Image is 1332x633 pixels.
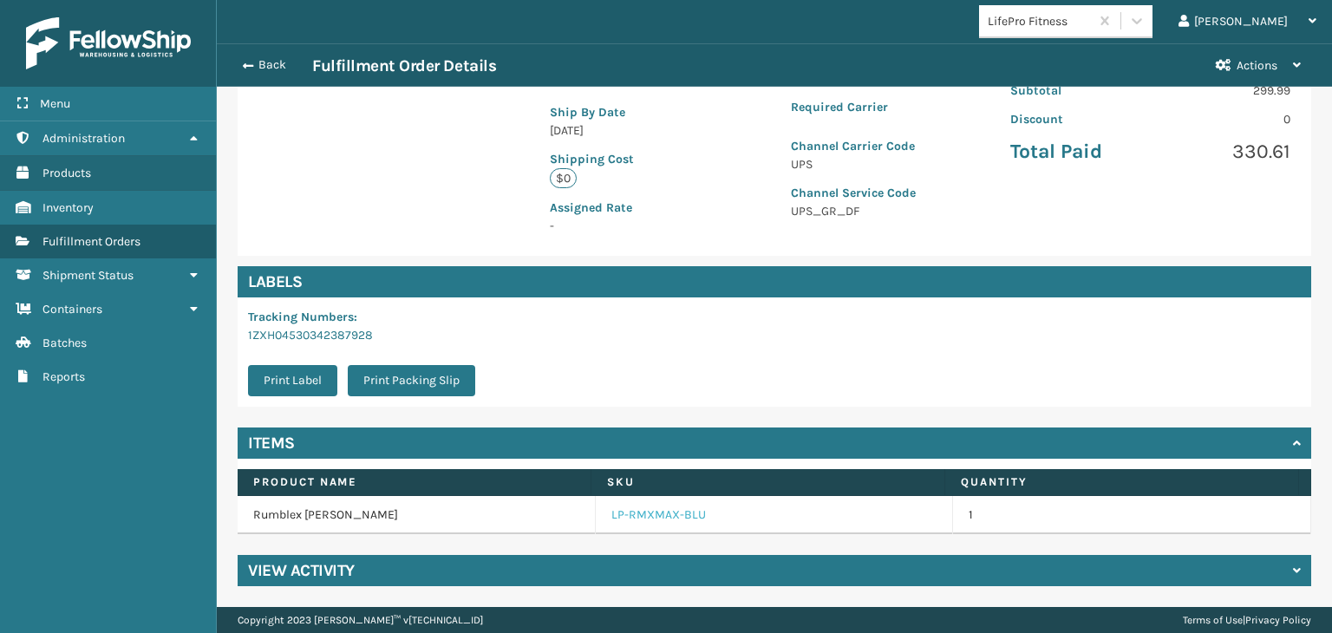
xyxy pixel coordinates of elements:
p: Channel Carrier Code [791,137,933,155]
p: Shipping Cost [550,150,715,168]
span: Administration [42,131,125,146]
button: Actions [1200,44,1316,87]
h4: View Activity [248,560,355,581]
p: 330.61 [1160,139,1290,165]
span: Products [42,166,91,180]
button: Print Label [248,365,337,396]
p: 0 [1160,110,1290,128]
label: Quantity [961,474,1283,490]
a: LP-RMXMAX-BLU [611,506,706,524]
span: Menu [40,96,70,111]
td: 1 [953,496,1311,534]
h4: Items [248,433,295,454]
div: LifePro Fitness [988,12,1091,30]
p: Channel Service Code [791,184,933,202]
span: Actions [1237,58,1277,73]
p: [DATE] [550,121,715,140]
span: Shipment Status [42,268,134,283]
p: $0 [550,168,577,188]
label: Product Name [253,474,575,490]
span: Fulfillment Orders [42,234,140,249]
p: Ship By Date [550,103,715,121]
a: 1ZXH04530342387928 [248,328,373,343]
span: Reports [42,369,85,384]
span: Batches [42,336,87,350]
p: Total Paid [1010,139,1140,165]
td: Rumblex [PERSON_NAME] [238,496,596,534]
span: Containers [42,302,102,316]
p: Subtotal [1010,82,1140,100]
img: logo [26,17,191,69]
p: UPS_GR_DF [791,202,933,220]
h4: Labels [238,266,1311,297]
p: 299.99 [1160,82,1290,100]
button: Print Packing Slip [348,365,475,396]
p: Copyright 2023 [PERSON_NAME]™ v [TECHNICAL_ID] [238,607,483,633]
span: Tracking Numbers : [248,310,357,324]
p: - [550,217,715,235]
p: Assigned Rate [550,199,715,217]
p: Discount [1010,110,1140,128]
a: Terms of Use [1183,614,1243,626]
label: SKU [607,474,929,490]
div: | [1183,607,1311,633]
p: Required Carrier [791,98,933,116]
h3: Fulfillment Order Details [312,55,496,76]
button: Back [232,57,312,73]
a: Privacy Policy [1245,614,1311,626]
p: UPS [791,155,933,173]
span: Inventory [42,200,94,215]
